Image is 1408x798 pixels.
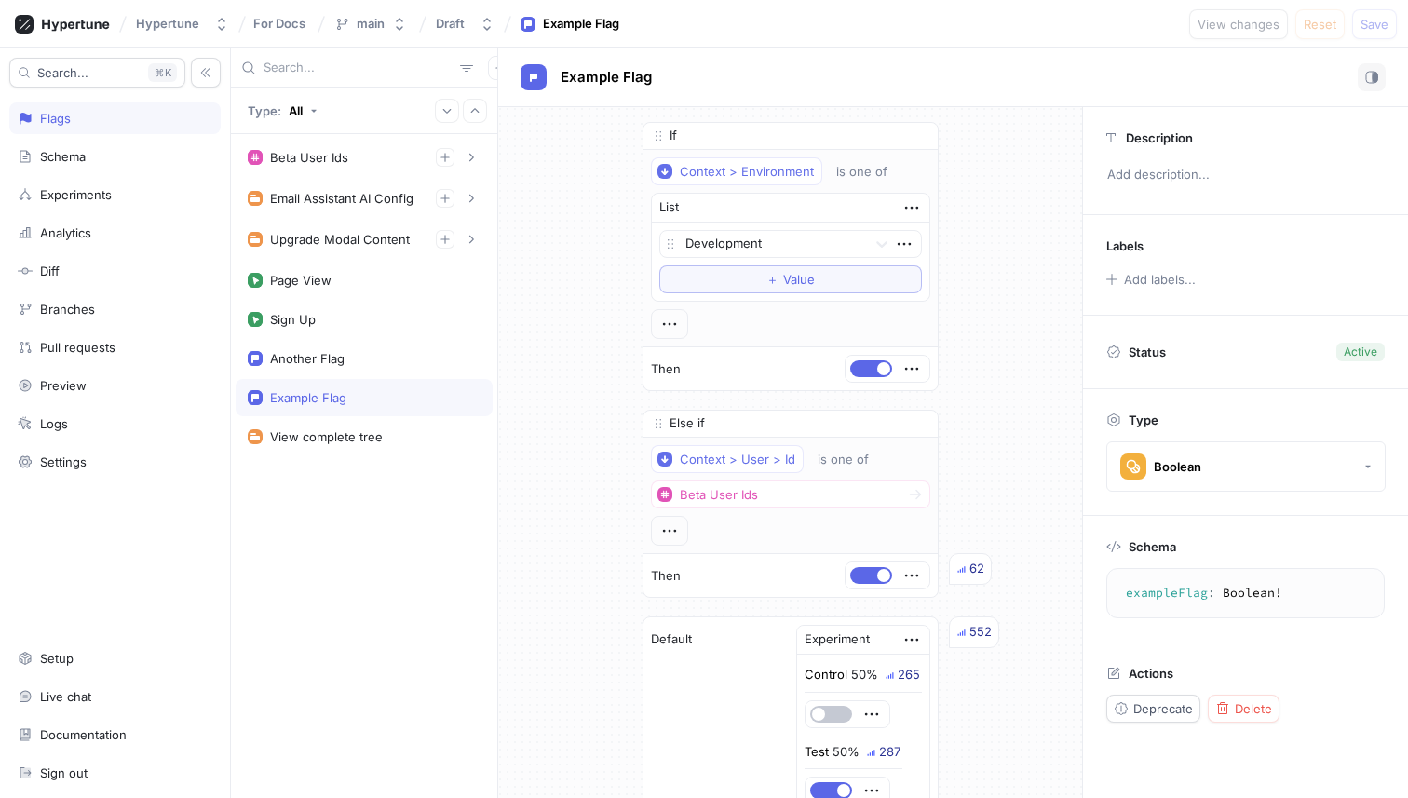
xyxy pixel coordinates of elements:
span: Save [1361,19,1388,30]
button: Context > Environment [651,157,822,185]
div: Diff [40,264,60,278]
div: Preview [40,378,87,393]
p: Control [805,666,847,684]
div: Live chat [40,689,91,704]
span: Deprecate [1133,703,1193,714]
span: Value [783,274,815,285]
div: Add labels... [1124,274,1196,286]
div: Active [1344,344,1377,360]
span: Reset [1304,19,1336,30]
p: Add description... [1099,159,1392,191]
textarea: exampleFlag: Boolean! [1115,576,1376,610]
div: Upgrade Modal Content [270,232,410,247]
button: is one of [809,445,896,473]
p: Status [1129,339,1166,365]
p: Then [651,360,681,379]
p: Schema [1129,539,1176,554]
input: Search... [264,59,453,77]
button: Beta User Ids [651,480,930,508]
div: Experiment [805,630,870,649]
div: Documentation [40,727,127,742]
div: is one of [818,452,869,467]
button: View changes [1189,9,1288,39]
div: Schema [40,149,86,164]
div: Setup [40,651,74,666]
div: View complete tree [270,429,383,444]
div: Context > User > Id [680,452,795,467]
p: Description [1126,130,1193,145]
div: main [357,16,385,32]
div: Settings [40,454,87,469]
p: Then [651,567,681,586]
div: 50% [851,669,878,681]
div: Hypertune [136,16,199,32]
button: Draft [428,8,502,39]
div: 265 [898,669,920,681]
div: Boolean [1154,459,1201,475]
button: Delete [1208,695,1279,723]
div: Another Flag [270,351,345,366]
p: Actions [1129,666,1173,681]
div: is one of [836,164,887,180]
p: Else if [670,414,705,433]
div: Page View [270,273,332,288]
div: Pull requests [40,340,115,355]
div: Analytics [40,225,91,240]
div: Sign out [40,765,88,780]
div: All [289,103,303,118]
div: Logs [40,416,68,431]
div: Experiments [40,187,112,202]
a: Documentation [9,719,221,751]
span: Search... [37,67,88,78]
div: Beta User Ids [270,150,348,165]
span: ＋ [766,274,778,285]
div: 287 [879,746,900,758]
p: If [670,127,677,145]
div: Context > Environment [680,164,814,180]
div: Sign Up [270,312,316,327]
button: Context > User > Id [651,445,804,473]
div: Flags [40,111,71,126]
div: Branches [40,302,95,317]
button: Collapse all [463,99,487,123]
button: Type: All [241,94,324,127]
button: Deprecate [1106,695,1200,723]
div: K [148,63,177,82]
button: Expand all [435,99,459,123]
p: Test [805,743,829,762]
div: Example Flag [543,15,619,34]
div: Email Assistant AI Config [270,191,413,206]
div: Draft [436,16,465,32]
p: Labels [1106,238,1144,253]
span: Example Flag [561,70,652,85]
button: Save [1352,9,1397,39]
button: Search...K [9,58,185,88]
button: Hypertune [129,8,237,39]
div: Example Flag [270,390,346,405]
div: 62 [969,560,984,578]
span: Delete [1235,703,1272,714]
div: 552 [969,623,992,642]
button: Reset [1295,9,1345,39]
button: ＋Value [659,265,922,293]
button: is one of [828,157,914,185]
button: main [327,8,414,39]
span: For Docs [253,17,305,30]
div: 50% [833,746,860,758]
button: Boolean [1106,441,1386,492]
div: Beta User Ids [680,487,758,503]
button: Add labels... [1100,267,1200,291]
p: Type [1129,413,1158,427]
p: Type: [248,103,281,118]
p: Default [651,630,692,649]
span: View changes [1198,19,1279,30]
div: List [659,198,679,217]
